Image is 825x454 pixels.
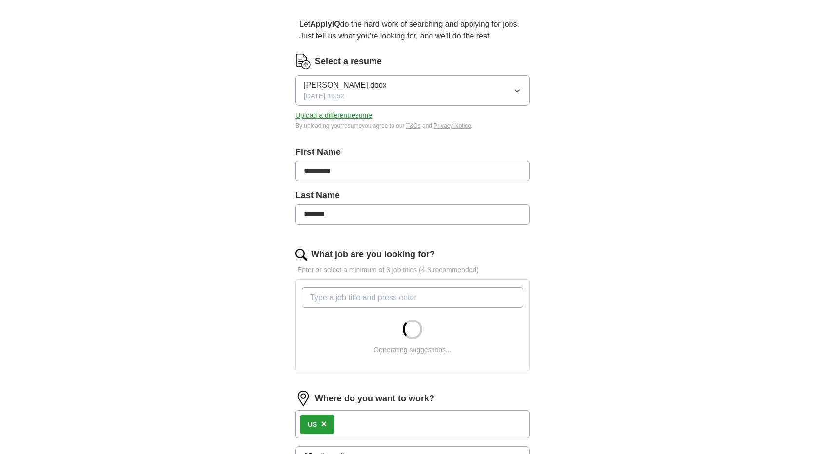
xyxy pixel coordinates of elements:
[433,122,471,129] a: Privacy Notice
[295,146,530,159] label: First Name
[315,55,382,68] label: Select a resume
[308,419,317,430] div: US
[311,248,435,261] label: What job are you looking for?
[304,91,344,101] span: [DATE] 19:52
[295,75,530,106] button: [PERSON_NAME].docx[DATE] 19:52
[295,15,530,46] p: Let do the hard work of searching and applying for jobs. Just tell us what you're looking for, an...
[295,54,311,69] img: CV Icon
[295,391,311,406] img: location.png
[321,418,327,429] span: ×
[315,392,434,405] label: Where do you want to work?
[310,20,340,28] strong: ApplyIQ
[295,121,530,130] div: By uploading your resume you agree to our and .
[373,345,452,355] div: Generating suggestions...
[302,287,523,308] input: Type a job title and press enter
[295,189,530,202] label: Last Name
[321,417,327,432] button: ×
[406,122,421,129] a: T&Cs
[295,249,307,261] img: search.png
[295,265,530,275] p: Enter or select a minimum of 3 job titles (4-8 recommended)
[295,111,372,121] button: Upload a differentresume
[304,79,387,91] span: [PERSON_NAME].docx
